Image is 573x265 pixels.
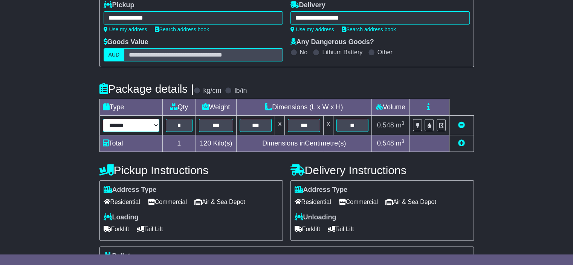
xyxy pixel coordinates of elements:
span: Residential [104,196,140,208]
td: Type [99,99,162,116]
h4: Package details | [99,83,194,95]
td: Qty [162,99,196,116]
span: Residential [295,196,331,208]
span: 120 [200,139,211,147]
span: Forklift [295,223,320,235]
td: Dimensions (L x W x H) [236,99,371,116]
label: Pallet [104,252,130,260]
td: Weight [196,99,236,116]
a: Search address book [155,26,209,32]
td: x [275,116,285,135]
span: Commercial [148,196,187,208]
label: Unloading [295,213,336,222]
td: 1 [162,135,196,152]
span: Commercial [339,196,378,208]
td: Volume [372,99,410,116]
label: Goods Value [104,38,148,46]
td: x [323,116,333,135]
label: Other [377,49,393,56]
a: Use my address [104,26,147,32]
label: lb/in [234,87,247,95]
a: Search address book [342,26,396,32]
label: AUD [104,48,125,61]
span: m [396,121,405,129]
a: Add new item [458,139,465,147]
span: 0.548 [377,121,394,129]
label: kg/cm [203,87,221,95]
h4: Delivery Instructions [290,164,474,176]
span: m [396,139,405,147]
span: Tail Lift [137,223,163,235]
span: Tail Lift [328,223,354,235]
label: Any Dangerous Goods? [290,38,374,46]
span: 0.548 [377,139,394,147]
span: Air & Sea Depot [194,196,245,208]
td: Kilo(s) [196,135,236,152]
sup: 3 [402,138,405,144]
label: Delivery [290,1,325,9]
label: Pickup [104,1,134,9]
label: No [300,49,307,56]
span: Air & Sea Depot [385,196,436,208]
label: Address Type [104,186,157,194]
sup: 3 [402,120,405,126]
label: Loading [104,213,139,222]
a: Use my address [290,26,334,32]
label: Lithium Battery [322,49,362,56]
label: Address Type [295,186,348,194]
td: Dimensions in Centimetre(s) [236,135,371,152]
td: Total [99,135,162,152]
a: Remove this item [458,121,465,129]
span: Forklift [104,223,129,235]
h4: Pickup Instructions [99,164,283,176]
